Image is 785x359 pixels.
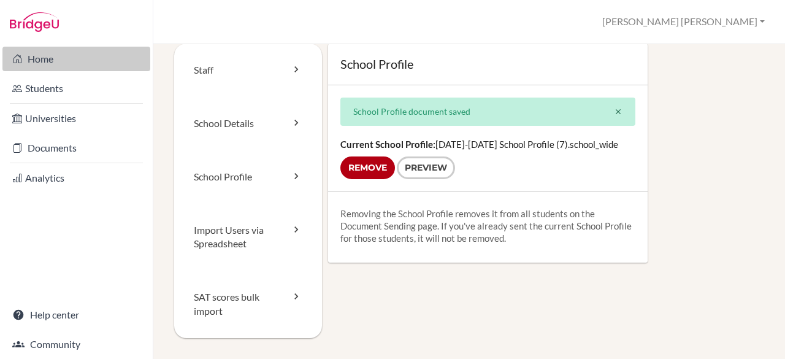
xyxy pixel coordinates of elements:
div: School Profile document saved [340,98,635,126]
a: Universities [2,106,150,131]
a: Students [2,76,150,101]
a: SAT scores bulk import [174,271,322,338]
div: [DATE]-[DATE] School Profile (7).school_wide [328,126,648,191]
h1: School Profile [340,56,635,72]
a: Staff [174,44,322,97]
a: Preview [397,156,455,179]
i: close [614,107,622,116]
a: Home [2,47,150,71]
a: Analytics [2,166,150,190]
p: Removing the School Profile removes it from all students on the Document Sending page. If you've ... [340,207,635,244]
button: [PERSON_NAME] [PERSON_NAME] [597,10,770,33]
a: Documents [2,136,150,160]
input: Remove [340,156,395,179]
a: School Profile [174,150,322,204]
strong: Current School Profile: [340,139,435,150]
a: Help center [2,303,150,327]
a: School Details [174,97,322,150]
a: Community [2,332,150,357]
button: Close [602,98,635,125]
img: Bridge-U [10,12,59,32]
a: Import Users via Spreadsheet [174,204,322,271]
